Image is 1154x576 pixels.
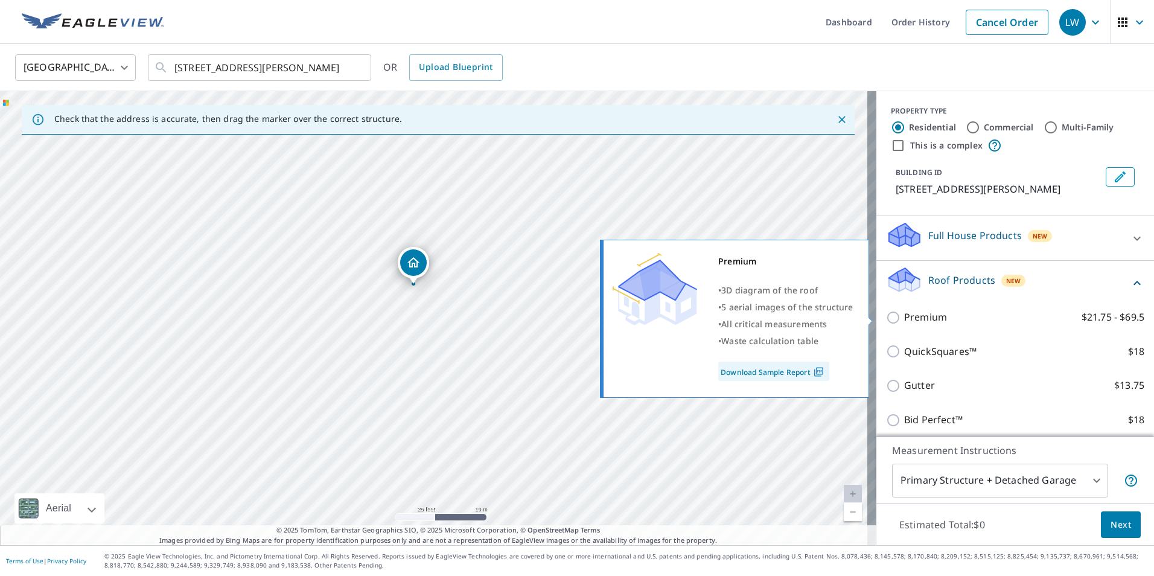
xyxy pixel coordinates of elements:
[721,335,818,347] span: Waste calculation table
[891,106,1140,117] div: PROPERTY TYPE
[6,557,86,565] p: |
[581,525,601,534] a: Terms
[54,114,402,124] p: Check that the address is accurate, then drag the marker over the correct structure.
[718,282,853,299] div: •
[896,182,1101,196] p: [STREET_ADDRESS][PERSON_NAME]
[904,310,947,325] p: Premium
[1111,517,1131,533] span: Next
[834,112,850,127] button: Close
[928,228,1022,243] p: Full House Products
[886,266,1144,300] div: Roof ProductsNew
[104,552,1148,570] p: © 2025 Eagle View Technologies, Inc. and Pictometry International Corp. All Rights Reserved. Repo...
[383,54,503,81] div: OR
[886,221,1144,255] div: Full House ProductsNew
[1106,167,1135,187] button: Edit building 1
[15,51,136,85] div: [GEOGRAPHIC_DATA]
[721,301,853,313] span: 5 aerial images of the structure
[42,493,75,523] div: Aerial
[718,299,853,316] div: •
[22,13,164,31] img: EV Logo
[1114,378,1144,393] p: $13.75
[6,557,43,565] a: Terms of Use
[613,253,697,325] img: Premium
[721,284,818,296] span: 3D diagram of the roof
[721,318,827,330] span: All critical measurements
[718,316,853,333] div: •
[1128,344,1144,359] p: $18
[528,525,578,534] a: OpenStreetMap
[409,54,502,81] a: Upload Blueprint
[904,412,963,427] p: Bid Perfect™
[1128,412,1144,427] p: $18
[896,167,942,178] p: BUILDING ID
[1033,231,1048,241] span: New
[718,253,853,270] div: Premium
[909,121,956,133] label: Residential
[1006,276,1021,286] span: New
[904,344,977,359] p: QuickSquares™
[844,485,862,503] a: Current Level 20, Zoom In Disabled
[811,366,827,377] img: Pdf Icon
[47,557,86,565] a: Privacy Policy
[174,51,346,85] input: Search by address or latitude-longitude
[892,464,1108,498] div: Primary Structure + Detached Garage
[1101,511,1141,539] button: Next
[890,511,995,538] p: Estimated Total: $0
[966,10,1048,35] a: Cancel Order
[1059,9,1086,36] div: LW
[14,493,104,523] div: Aerial
[419,60,493,75] span: Upload Blueprint
[1062,121,1114,133] label: Multi-Family
[910,139,983,152] label: This is a complex
[844,503,862,521] a: Current Level 20, Zoom Out
[904,378,935,393] p: Gutter
[718,333,853,350] div: •
[718,362,829,381] a: Download Sample Report
[1082,310,1144,325] p: $21.75 - $69.5
[398,247,429,284] div: Dropped pin, building 1, Residential property, 703 Lucy Rd Lake Ozark, MO 65049
[1124,473,1138,488] span: Your report will include the primary structure and a detached garage if one exists.
[928,273,995,287] p: Roof Products
[984,121,1034,133] label: Commercial
[276,525,601,536] span: © 2025 TomTom, Earthstar Geographics SIO, © 2025 Microsoft Corporation, ©
[892,443,1138,458] p: Measurement Instructions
